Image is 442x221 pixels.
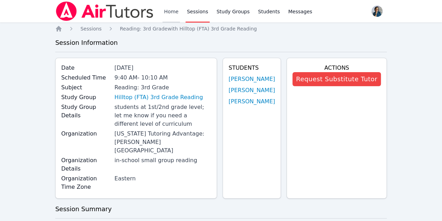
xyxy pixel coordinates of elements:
div: students at 1st/2nd grade level; let me know if you need a different level of curriculum [114,103,211,128]
label: Scheduled Time [61,74,110,82]
span: Reading: 3rd Grade with Hilltop (FTA) 3rd Grade Reading [120,26,257,32]
div: Eastern [114,174,211,183]
div: in-school small group reading [114,156,211,165]
h3: Session Information [55,38,387,48]
div: 9:40 AM - 10:10 AM [114,74,211,82]
div: [DATE] [114,64,211,72]
span: Sessions [80,26,102,32]
a: [PERSON_NAME] [229,86,275,95]
a: Hilltop (FTA) 3rd Grade Reading [114,93,203,102]
label: Study Group [61,93,110,102]
div: [US_STATE] Tutoring Advantage: [PERSON_NAME][GEOGRAPHIC_DATA] [114,130,211,155]
span: Messages [288,8,312,15]
h4: Actions [292,64,381,72]
label: Organization Details [61,156,110,173]
label: Subject [61,83,110,92]
nav: Breadcrumb [55,25,387,32]
a: [PERSON_NAME] [229,75,275,83]
div: Reading: 3rd Grade [114,83,211,92]
button: Request Substitute Tutor [292,72,381,86]
img: Air Tutors [55,1,154,21]
a: Reading: 3rd Gradewith Hilltop (FTA) 3rd Grade Reading [120,25,257,32]
label: Date [61,64,110,72]
label: Study Group Details [61,103,110,120]
h4: Students [229,64,275,72]
label: Organization [61,130,110,138]
label: Organization Time Zone [61,174,110,191]
a: Sessions [80,25,102,32]
a: [PERSON_NAME] [229,97,275,106]
h3: Session Summary [55,204,387,214]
